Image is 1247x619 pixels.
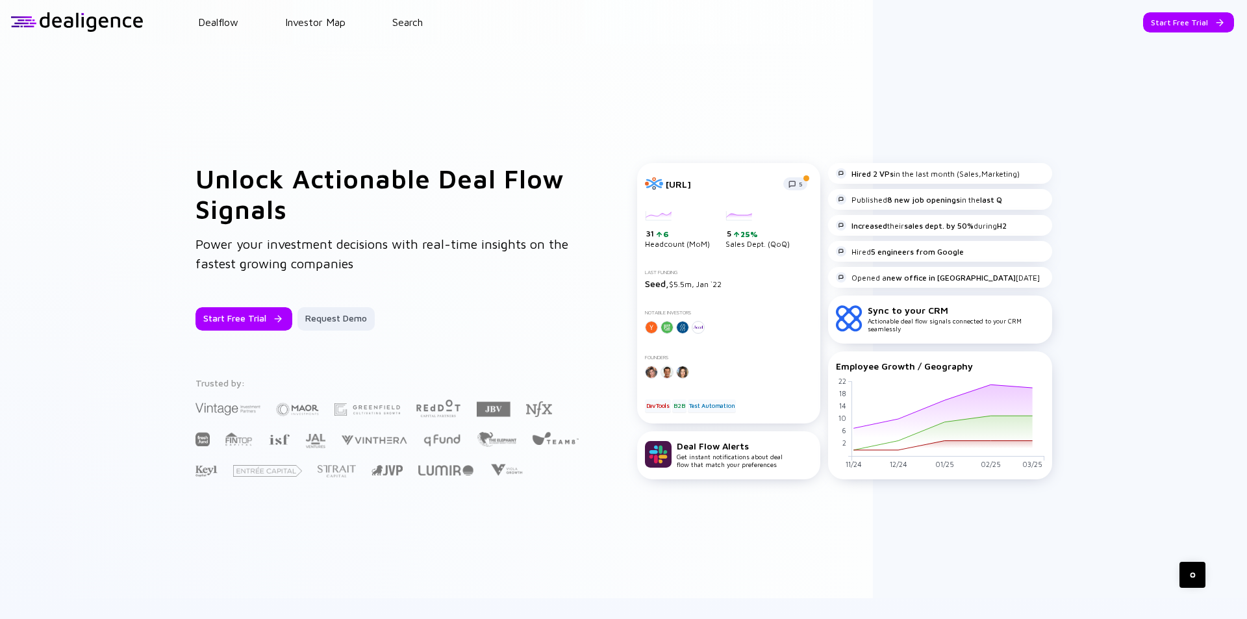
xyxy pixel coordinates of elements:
[851,221,887,231] strong: Increased
[1022,460,1042,468] tspan: 03/25
[341,434,407,446] img: Vinthera
[935,460,953,468] tspan: 01/25
[195,377,581,388] div: Trusted by:
[688,399,736,412] div: Test Automation
[305,434,325,448] img: JAL Ventures
[838,389,846,398] tspan: 18
[268,433,290,445] img: Israel Secondary Fund
[836,168,1020,179] div: in the last month (Sales,Marketing)
[677,440,783,451] div: Deal Flow Alerts
[980,460,1000,468] tspan: 02/25
[889,460,907,468] tspan: 12/24
[423,432,461,448] img: Q Fund
[672,399,686,412] div: B2B
[645,270,812,275] div: Last Funding
[477,401,510,418] img: JBV Capital
[871,247,964,257] strong: 5 engineers from Google
[851,169,894,179] strong: Hired 2 VPs
[195,236,568,271] span: Power your investment decisions with real-time insights on the fastest growing companies
[838,401,846,410] tspan: 14
[318,465,356,477] img: Strait Capital
[195,465,218,477] img: Key1 Capital
[980,195,1002,205] strong: last Q
[887,273,1016,283] strong: new office in [GEOGRAPHIC_DATA]
[662,229,669,239] div: 6
[997,221,1007,231] strong: H2
[836,220,1007,231] div: their during
[645,278,812,289] div: $5.5m, Jan `22
[646,229,710,239] div: 31
[887,195,960,205] strong: 8 new job openings
[725,211,790,249] div: Sales Dept. (QoQ)
[838,377,846,385] tspan: 22
[233,465,302,477] img: Entrée Capital
[677,440,783,468] div: Get instant notifications about deal flow that match your preferences
[297,307,375,331] button: Request Demo
[225,432,253,446] img: FINTOP Capital
[666,179,775,190] div: [URL]
[392,16,423,28] a: Search
[285,16,346,28] a: Investor Map
[836,194,1002,205] div: Published in the
[645,355,812,360] div: Founders
[276,399,319,420] img: Maor Investments
[836,272,1040,283] div: Opened a [DATE]
[836,360,1044,372] div: Employee Growth / Geography
[477,432,516,447] img: The Elephant
[198,16,238,28] a: Dealflow
[845,460,861,468] tspan: 11/24
[645,399,671,412] div: DevTools
[868,305,1044,333] div: Actionable deal flow signals connected to your CRM seamlessly
[195,307,292,331] button: Start Free Trial
[489,464,523,476] img: Viola Growth
[372,465,403,475] img: Jerusalem Venture Partners
[195,401,260,416] img: Vintage Investment Partners
[645,211,710,249] div: Headcount (MoM)
[532,431,579,445] img: Team8
[842,438,846,447] tspan: 2
[526,401,552,417] img: NFX
[416,397,461,418] img: Red Dot Capital Partners
[1143,12,1234,32] button: Start Free Trial
[904,221,974,231] strong: sales dept. by 50%
[334,403,400,416] img: Greenfield Partners
[838,414,846,422] tspan: 10
[727,229,790,239] div: 5
[841,426,846,435] tspan: 6
[739,229,758,239] div: 25%
[645,310,812,316] div: Notable Investors
[195,163,585,224] h1: Unlock Actionable Deal Flow Signals
[645,278,669,289] span: Seed,
[836,246,964,257] div: Hired
[418,465,473,475] img: Lumir Ventures
[868,305,1044,316] div: Sync to your CRM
